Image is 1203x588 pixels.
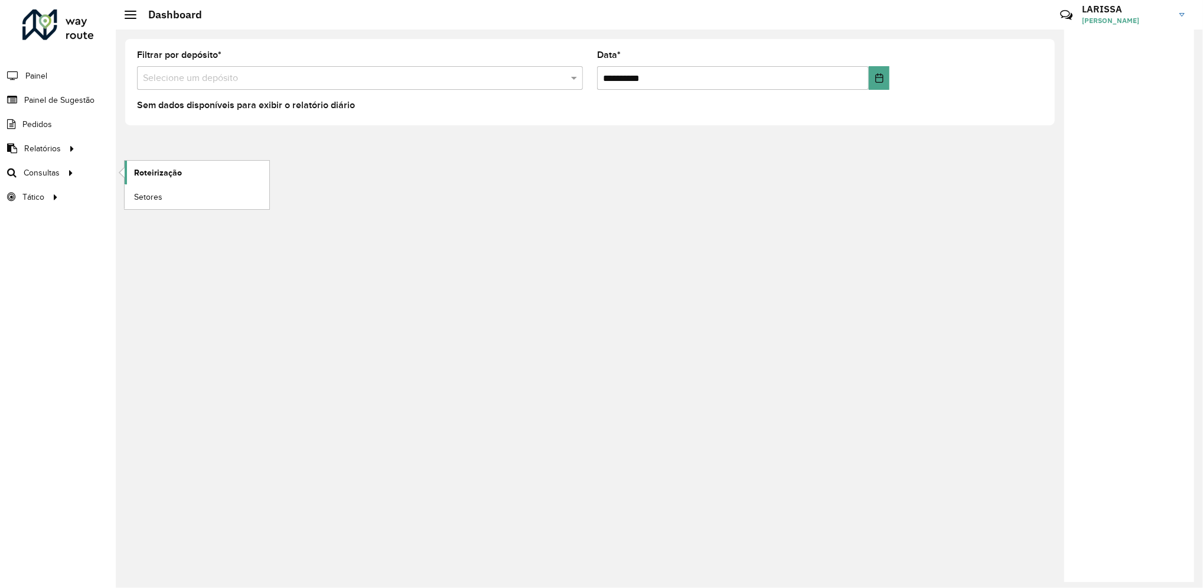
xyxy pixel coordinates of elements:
[22,118,52,131] span: Pedidos
[1082,4,1171,15] h3: LARISSA
[125,185,269,209] a: Setores
[1082,15,1171,26] span: [PERSON_NAME]
[134,191,162,203] span: Setores
[597,48,621,62] label: Data
[24,167,60,179] span: Consultas
[1054,2,1079,28] a: Contato Rápido
[24,142,61,155] span: Relatórios
[24,94,94,106] span: Painel de Sugestão
[137,98,355,112] label: Sem dados disponíveis para exibir o relatório diário
[136,8,202,21] h2: Dashboard
[869,66,889,90] button: Choose Date
[25,70,47,82] span: Painel
[137,48,221,62] label: Filtrar por depósito
[22,191,44,203] span: Tático
[125,161,269,184] a: Roteirização
[134,167,182,179] span: Roteirização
